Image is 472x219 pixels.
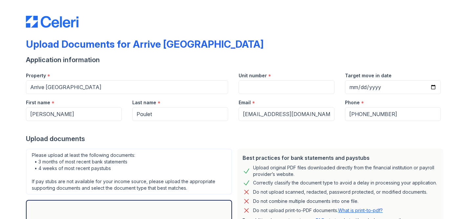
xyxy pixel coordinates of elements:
div: Best practices for bank statements and paystubs [243,154,438,162]
div: Upload Documents for Arrive [GEOGRAPHIC_DATA] [26,38,264,50]
div: Upload original PDF files downloaded directly from the financial institution or payroll provider’... [253,164,438,178]
a: What is print-to-pdf? [338,207,383,213]
label: Email [239,99,251,106]
div: Do not upload scanned, redacted, password protected, or modified documents. [253,188,427,196]
div: Do not combine multiple documents into one file. [253,197,358,205]
div: Correctly classify the document type to avoid a delay in processing your application. [253,179,437,187]
label: Property [26,72,46,79]
label: Last name [132,99,156,106]
label: First name [26,99,50,106]
label: Phone [345,99,360,106]
div: Upload documents [26,134,446,143]
div: Please upload at least the following documents: • 3 months of most recent bank statements • 4 wee... [26,149,232,195]
img: CE_Logo_Blue-a8612792a0a2168367f1c8372b55b34899dd931a85d93a1a3d3e32e68fde9ad4.png [26,16,78,28]
label: Unit number [239,72,267,79]
p: Do not upload print-to-PDF documents. [253,207,383,214]
div: Application information [26,55,446,64]
label: Target move in date [345,72,392,79]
